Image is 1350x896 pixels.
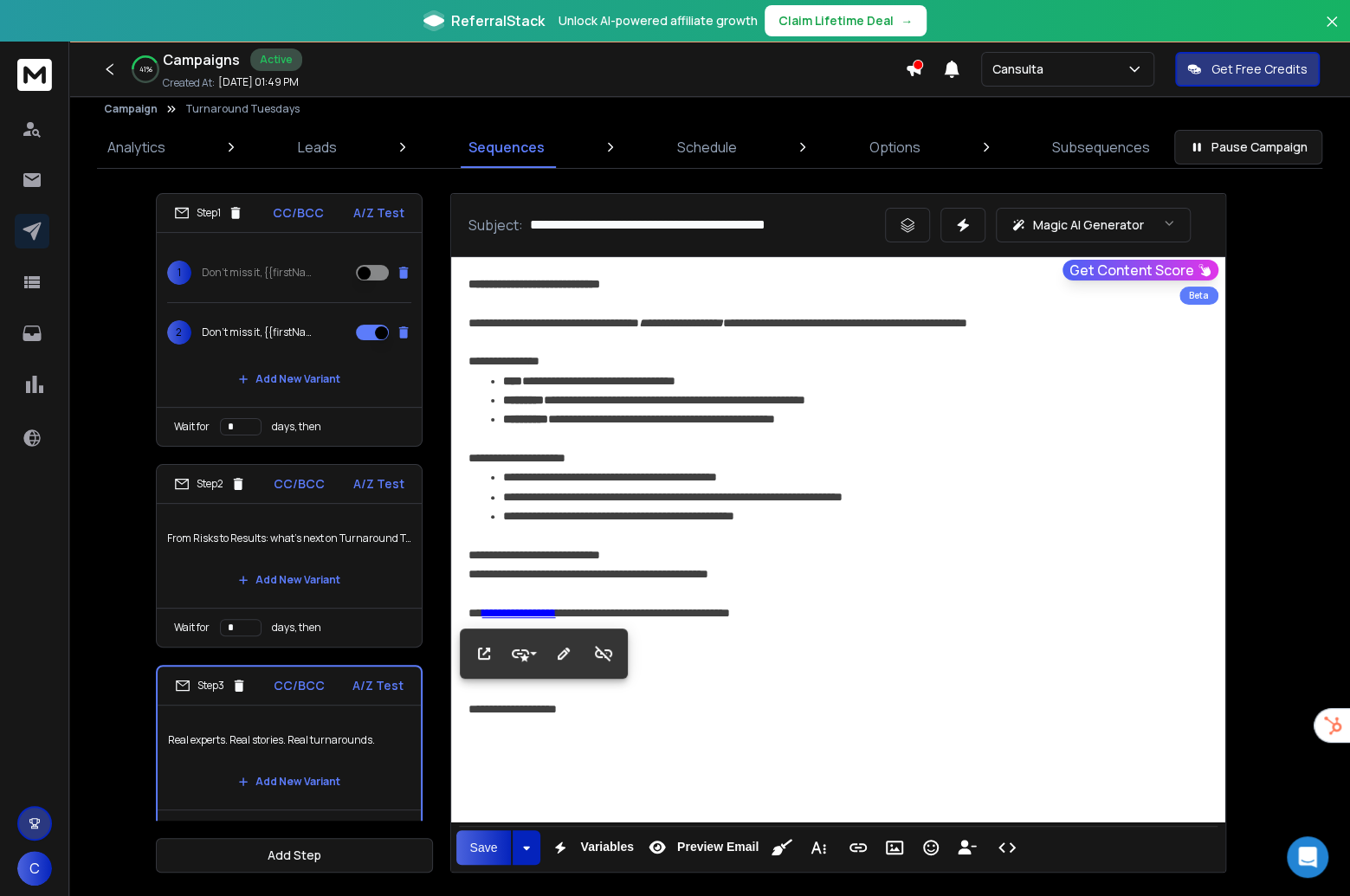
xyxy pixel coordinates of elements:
button: Claim Lifetime Deal→ [765,5,927,36]
button: Add New Variant [224,764,354,799]
p: Don’t miss it, {{firstName}}: Unlock Productivity with Agentic AI Teams (Live 🎙️ podcast) [202,326,313,339]
p: CC/BCC [274,475,325,493]
p: 41 % [139,64,152,74]
button: Variables [544,830,637,865]
button: Emoticons [914,830,947,865]
h1: Campaigns [163,49,240,70]
p: Wait for [174,621,210,635]
button: Unlink [587,636,620,671]
p: Sequences [468,137,545,158]
button: Clean HTML [765,830,798,865]
p: Turnaround Tuesdays [185,102,300,116]
span: Variables [577,840,637,854]
p: Don’t miss it, {{firstName}}: Risks → Growth (Live 🎙️ podcast) [202,266,313,280]
div: Step 3 [175,678,247,693]
span: 2 [167,320,191,345]
li: Step3CC/BCCA/Z TestReal experts. Real stories. Real turnarounds.Add New VariantWait fordays, then [156,665,423,850]
p: [DATE] 01:49 PM [218,75,299,89]
span: 1 [167,261,191,285]
span: ReferralStack [451,10,545,31]
button: More Text [802,830,835,865]
li: Step1CC/BCCA/Z Test1Don’t miss it, {{firstName}}: Risks → Growth (Live 🎙️ podcast)2Don’t miss it,... [156,193,423,447]
button: Campaign [104,102,158,116]
a: Analytics [97,126,176,168]
p: Options [869,137,920,158]
p: Wait for [174,420,210,434]
p: A/Z Test [353,475,404,493]
a: Schedule [667,126,747,168]
button: Edit Link [547,636,580,671]
span: Preview Email [674,840,762,854]
p: Real experts. Real stories. Real turnarounds. [168,716,410,764]
button: Insert Unsubscribe Link [951,830,984,865]
a: Sequences [458,126,555,168]
div: Step 2 [174,476,246,492]
button: Add New Variant [224,563,354,597]
button: Save [456,830,512,865]
button: Code View [991,830,1024,865]
p: days, then [272,621,321,635]
p: CC/BCC [273,204,324,222]
a: Leads [287,126,347,168]
p: Get Free Credits [1211,61,1308,78]
button: Insert Image (Ctrl+P) [878,830,911,865]
p: Subject: [468,215,523,235]
p: Leads [298,137,337,158]
div: Step 1 [174,205,243,221]
a: Subsequences [1042,126,1160,168]
button: Open Link [468,636,501,671]
button: C [17,851,52,886]
button: Add Step [156,838,433,873]
p: Cansulta [992,61,1050,78]
div: Active [250,48,302,71]
p: From Risks to Results: what’s next on Turnaround Tuesdays [167,514,411,563]
p: Subsequences [1052,137,1150,158]
p: Analytics [107,137,165,158]
button: Close banner [1321,10,1343,52]
p: Magic AI Generator [1033,216,1144,234]
p: A/Z Test [352,677,404,694]
p: A/Z Test [353,204,404,222]
a: Options [858,126,930,168]
button: Insert Link (Ctrl+K) [842,830,875,865]
div: Beta [1179,287,1218,305]
div: Open Intercom Messenger [1287,836,1328,878]
p: Schedule [677,137,737,158]
p: Unlock AI-powered affiliate growth [559,12,758,29]
button: Add New Variant [224,362,354,396]
p: CC/BCC [274,677,325,694]
li: Step2CC/BCCA/Z TestFrom Risks to Results: what’s next on Turnaround TuesdaysAdd New VariantWait f... [156,464,423,648]
button: Style [507,636,540,671]
button: Preview Email [641,830,762,865]
p: days, then [272,420,321,434]
p: Created At: [163,76,215,90]
button: Get Free Credits [1175,52,1320,87]
button: Magic AI Generator [996,208,1191,242]
button: Pause Campaign [1174,130,1322,164]
button: Get Content Score [1063,260,1218,280]
span: → [901,12,913,29]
